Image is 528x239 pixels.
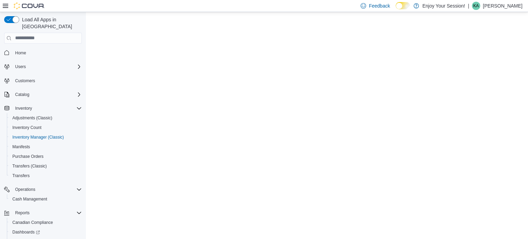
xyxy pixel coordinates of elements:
[472,2,480,10] div: Kim Alakas
[7,142,85,152] button: Manifests
[15,50,26,56] span: Home
[483,2,522,10] p: [PERSON_NAME]
[7,218,85,227] button: Canadian Compliance
[10,114,55,122] a: Adjustments (Classic)
[12,229,40,235] span: Dashboards
[7,227,85,237] a: Dashboards
[7,132,85,142] button: Inventory Manager (Classic)
[12,220,53,225] span: Canadian Compliance
[468,2,469,10] p: |
[12,115,52,121] span: Adjustments (Classic)
[15,64,26,69] span: Users
[7,152,85,161] button: Purchase Orders
[10,195,50,203] a: Cash Management
[1,104,85,113] button: Inventory
[12,196,47,202] span: Cash Management
[10,143,82,151] span: Manifests
[10,123,82,132] span: Inventory Count
[12,144,30,150] span: Manifests
[10,228,43,236] a: Dashboards
[12,154,44,159] span: Purchase Orders
[12,173,30,178] span: Transfers
[7,113,85,123] button: Adjustments (Classic)
[7,123,85,132] button: Inventory Count
[10,162,49,170] a: Transfers (Classic)
[7,161,85,171] button: Transfers (Classic)
[12,163,47,169] span: Transfers (Classic)
[12,185,82,194] span: Operations
[15,106,32,111] span: Inventory
[15,78,35,84] span: Customers
[10,152,82,161] span: Purchase Orders
[10,172,32,180] a: Transfers
[1,48,85,58] button: Home
[12,63,82,71] span: Users
[15,92,29,97] span: Catalog
[1,90,85,99] button: Catalog
[12,90,82,99] span: Catalog
[1,76,85,86] button: Customers
[10,152,46,161] a: Purchase Orders
[10,143,33,151] a: Manifests
[12,209,82,217] span: Reports
[12,48,82,57] span: Home
[15,210,30,216] span: Reports
[396,2,410,9] input: Dark Mode
[10,133,82,141] span: Inventory Manager (Classic)
[12,76,82,85] span: Customers
[369,2,390,9] span: Feedback
[10,195,82,203] span: Cash Management
[10,162,82,170] span: Transfers (Classic)
[1,185,85,194] button: Operations
[12,77,38,85] a: Customers
[1,62,85,72] button: Users
[12,134,64,140] span: Inventory Manager (Classic)
[1,208,85,218] button: Reports
[473,2,479,10] span: KA
[7,171,85,181] button: Transfers
[14,2,45,9] img: Cova
[10,218,82,227] span: Canadian Compliance
[12,104,35,112] button: Inventory
[10,133,67,141] a: Inventory Manager (Classic)
[12,63,29,71] button: Users
[10,218,56,227] a: Canadian Compliance
[12,185,38,194] button: Operations
[7,194,85,204] button: Cash Management
[10,172,82,180] span: Transfers
[12,125,42,130] span: Inventory Count
[19,16,82,30] span: Load All Apps in [GEOGRAPHIC_DATA]
[12,104,82,112] span: Inventory
[10,114,82,122] span: Adjustments (Classic)
[15,187,35,192] span: Operations
[12,209,32,217] button: Reports
[12,49,29,57] a: Home
[422,2,465,10] p: Enjoy Your Session!
[12,90,32,99] button: Catalog
[10,228,82,236] span: Dashboards
[10,123,44,132] a: Inventory Count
